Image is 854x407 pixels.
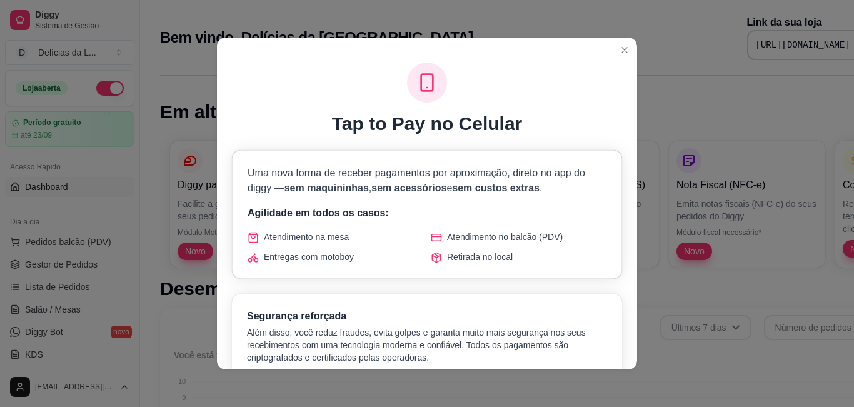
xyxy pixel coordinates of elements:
[264,231,349,243] span: Atendimento na mesa
[248,206,606,221] p: Agilidade em todos os casos:
[284,183,369,193] span: sem maquininhas
[248,166,606,196] p: Uma nova forma de receber pagamentos por aproximação, direto no app do diggy — , e .
[447,231,563,243] span: Atendimento no balcão (PDV)
[371,183,446,193] span: sem acessórios
[452,183,540,193] span: sem custos extras
[332,113,523,135] h1: Tap to Pay no Celular
[615,40,635,60] button: Close
[247,326,607,364] p: Além disso, você reduz fraudes, evita golpes e garanta muito mais segurança nos seus recebimentos...
[264,251,354,263] span: Entregas com motoboy
[247,309,607,324] h3: Segurança reforçada
[447,251,513,263] span: Retirada no local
